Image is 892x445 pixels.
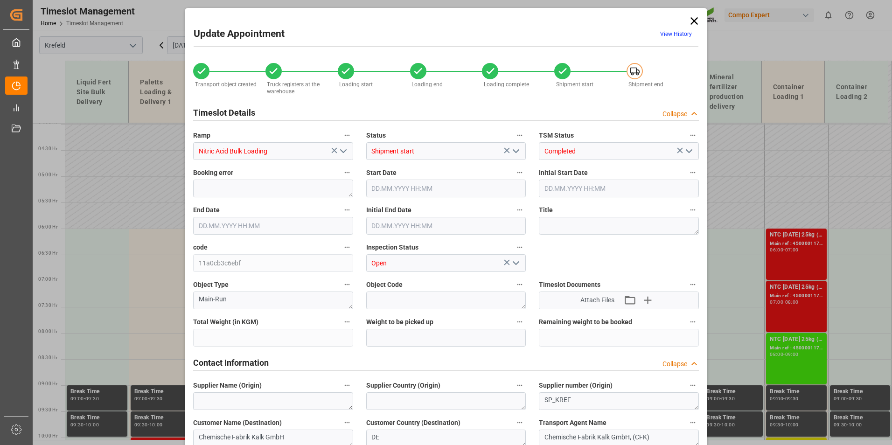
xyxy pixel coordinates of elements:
[539,180,699,197] input: DD.MM.YYYY HH:MM
[687,278,699,291] button: Timeslot Documents
[580,295,614,305] span: Attach Files
[366,280,403,290] span: Object Code
[366,243,418,252] span: Inspection Status
[339,81,373,88] span: Loading start
[193,168,233,178] span: Booking error
[341,316,353,328] button: Total Weight (in KGM)
[341,204,353,216] button: End Date
[193,142,353,160] input: Type to search/select
[366,168,397,178] span: Start Date
[662,359,687,369] div: Collapse
[514,278,526,291] button: Object Code
[366,418,460,428] span: Customer Country (Destination)
[687,379,699,391] button: Supplier number (Origin)
[687,316,699,328] button: Remaining weight to be booked
[341,129,353,141] button: Ramp
[687,417,699,429] button: Transport Agent Name
[539,205,553,215] span: Title
[193,106,255,119] h2: Timeslot Details
[366,317,433,327] span: Weight to be picked up
[539,392,699,410] textarea: SP_KREF
[366,142,526,160] input: Type to search/select
[514,241,526,253] button: Inspection Status
[341,417,353,429] button: Customer Name (Destination)
[193,280,229,290] span: Object Type
[628,81,663,88] span: Shipment end
[539,168,588,178] span: Initial Start Date
[509,144,523,159] button: open menu
[195,81,257,88] span: Transport object created
[366,180,526,197] input: DD.MM.YYYY HH:MM
[514,316,526,328] button: Weight to be picked up
[514,379,526,391] button: Supplier Country (Origin)
[687,204,699,216] button: Title
[484,81,529,88] span: Loading complete
[341,241,353,253] button: code
[366,381,440,390] span: Supplier Country (Origin)
[193,243,208,252] span: code
[662,109,687,119] div: Collapse
[193,418,282,428] span: Customer Name (Destination)
[366,217,526,235] input: DD.MM.YYYY HH:MM
[193,356,269,369] h2: Contact Information
[194,27,285,42] h2: Update Appointment
[660,31,692,37] a: View History
[193,217,353,235] input: DD.MM.YYYY HH:MM
[411,81,443,88] span: Loading end
[509,256,523,271] button: open menu
[366,205,411,215] span: Initial End Date
[193,317,258,327] span: Total Weight (in KGM)
[514,129,526,141] button: Status
[687,129,699,141] button: TSM Status
[539,131,574,140] span: TSM Status
[514,417,526,429] button: Customer Country (Destination)
[341,379,353,391] button: Supplier Name (Origin)
[539,418,606,428] span: Transport Agent Name
[556,81,593,88] span: Shipment start
[539,317,632,327] span: Remaining weight to be booked
[267,81,320,95] span: Truck registers at the warehouse
[335,144,349,159] button: open menu
[193,381,262,390] span: Supplier Name (Origin)
[366,131,386,140] span: Status
[193,292,353,309] textarea: Main-Run
[514,204,526,216] button: Initial End Date
[687,167,699,179] button: Initial Start Date
[539,381,613,390] span: Supplier number (Origin)
[193,131,210,140] span: Ramp
[681,144,695,159] button: open menu
[193,205,220,215] span: End Date
[514,167,526,179] button: Start Date
[341,278,353,291] button: Object Type
[539,280,600,290] span: Timeslot Documents
[341,167,353,179] button: Booking error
